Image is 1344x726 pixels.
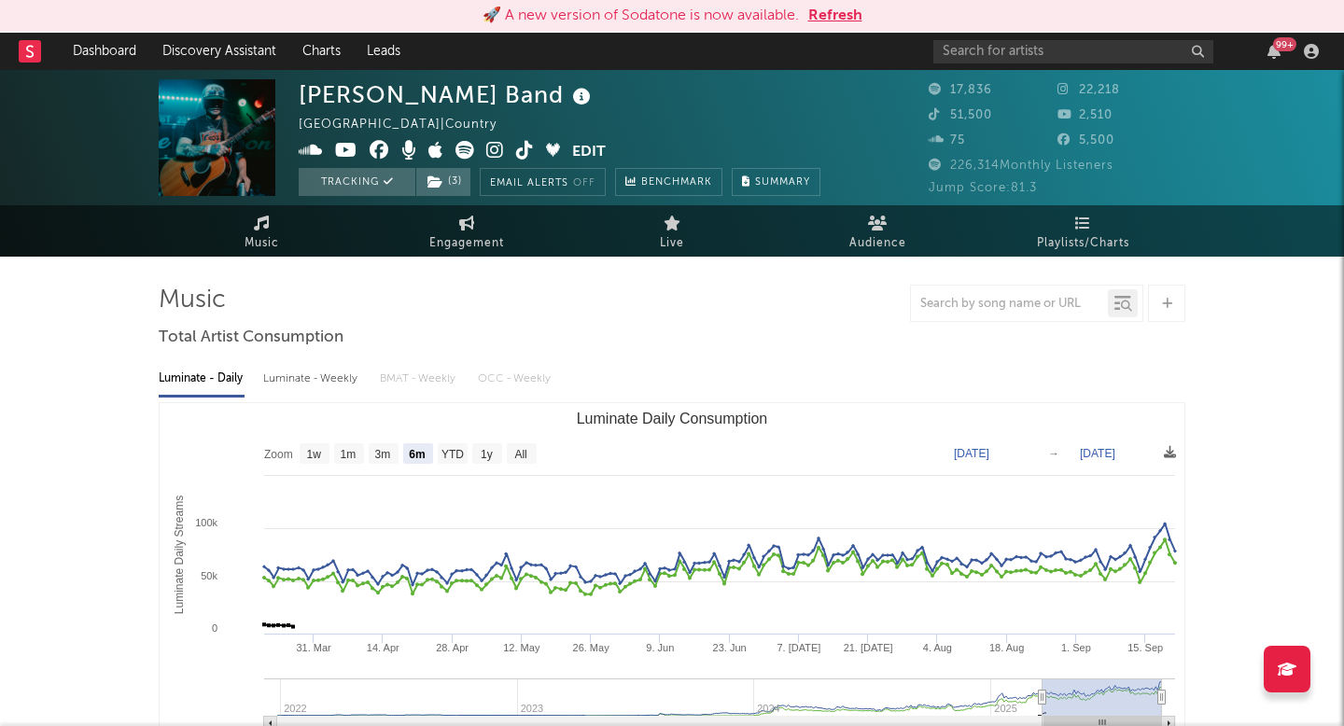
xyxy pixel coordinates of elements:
[1057,84,1120,96] span: 22,218
[929,182,1037,194] span: Jump Score: 81.3
[572,141,606,164] button: Edit
[299,79,595,110] div: [PERSON_NAME] Band
[1273,37,1296,51] div: 99 +
[1127,642,1163,653] text: 15. Sep
[159,205,364,257] a: Music
[911,297,1108,312] input: Search by song name or URL
[775,205,980,257] a: Audience
[1048,447,1059,460] text: →
[1061,642,1091,653] text: 1. Sep
[1037,232,1129,255] span: Playlists/Charts
[299,168,415,196] button: Tracking
[849,232,906,255] span: Audience
[263,363,361,395] div: Luminate - Weekly
[307,448,322,461] text: 1w
[808,5,862,27] button: Refresh
[436,642,469,653] text: 28. Apr
[245,232,279,255] span: Music
[514,448,526,461] text: All
[933,40,1213,63] input: Search for artists
[844,642,893,653] text: 21. [DATE]
[483,5,799,27] div: 🚀 A new version of Sodatone is now available.
[660,232,684,255] span: Live
[481,448,493,461] text: 1y
[929,160,1113,172] span: 226,314 Monthly Listeners
[777,642,820,653] text: 7. [DATE]
[341,448,357,461] text: 1m
[149,33,289,70] a: Discovery Assistant
[980,205,1185,257] a: Playlists/Charts
[367,642,399,653] text: 14. Apr
[929,84,992,96] span: 17,836
[569,205,775,257] a: Live
[732,168,820,196] button: Summary
[299,114,518,136] div: [GEOGRAPHIC_DATA] | Country
[577,411,768,426] text: Luminate Daily Consumption
[1057,134,1114,147] span: 5,500
[415,168,471,196] span: ( 3 )
[480,168,606,196] button: Email AlertsOff
[1057,109,1113,121] span: 2,510
[1080,447,1115,460] text: [DATE]
[929,109,992,121] span: 51,500
[429,232,504,255] span: Engagement
[173,496,186,614] text: Luminate Daily Streams
[375,448,391,461] text: 3m
[201,570,217,581] text: 50k
[929,134,965,147] span: 75
[503,642,540,653] text: 12. May
[989,642,1024,653] text: 18. Aug
[923,642,952,653] text: 4. Aug
[354,33,413,70] a: Leads
[60,33,149,70] a: Dashboard
[954,447,989,460] text: [DATE]
[416,168,470,196] button: (3)
[755,177,810,188] span: Summary
[573,642,610,653] text: 26. May
[641,172,712,194] span: Benchmark
[573,178,595,188] em: Off
[264,448,293,461] text: Zoom
[296,642,331,653] text: 31. Mar
[289,33,354,70] a: Charts
[212,622,217,634] text: 0
[409,448,425,461] text: 6m
[615,168,722,196] a: Benchmark
[1267,44,1281,59] button: 99+
[159,327,343,349] span: Total Artist Consumption
[159,363,245,395] div: Luminate - Daily
[195,517,217,528] text: 100k
[441,448,464,461] text: YTD
[713,642,747,653] text: 23. Jun
[646,642,674,653] text: 9. Jun
[364,205,569,257] a: Engagement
